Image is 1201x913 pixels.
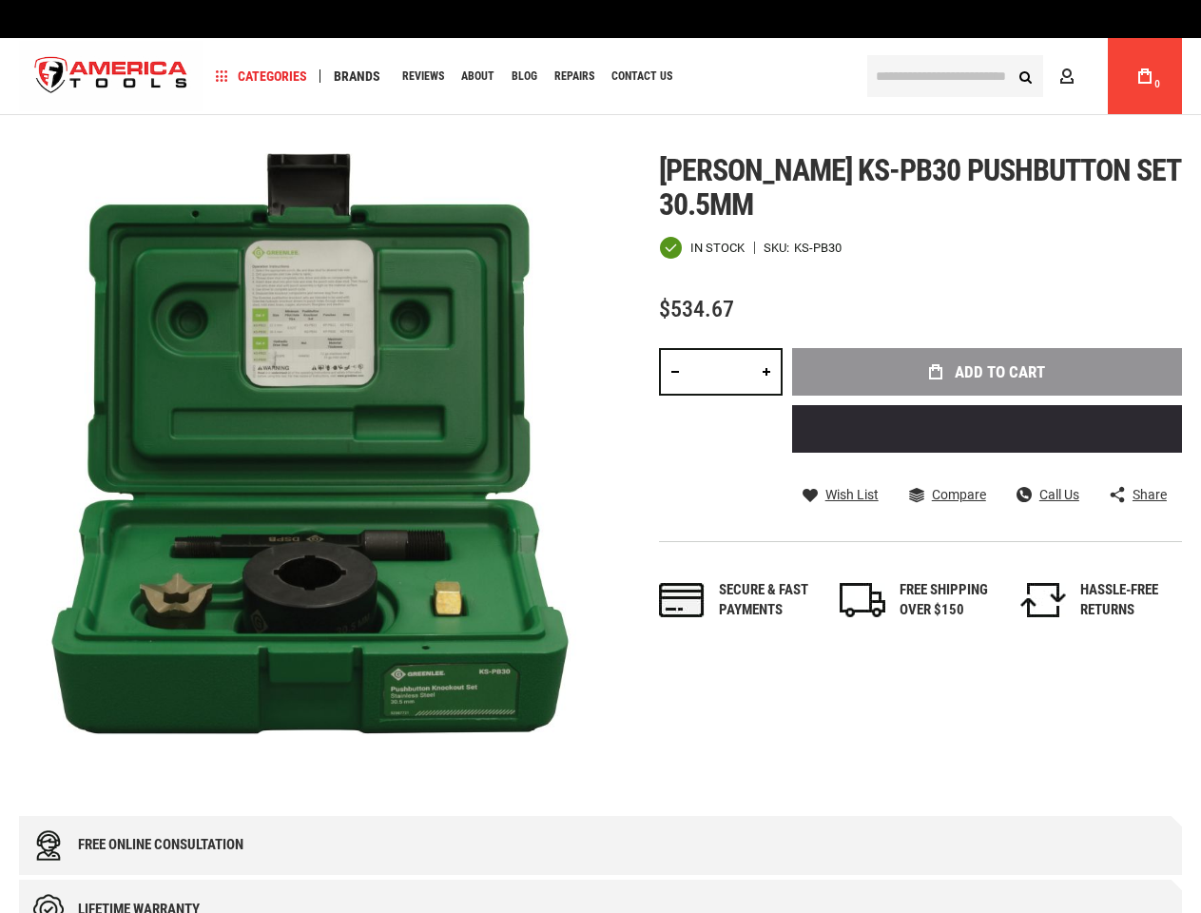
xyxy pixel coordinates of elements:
span: Compare [932,488,986,501]
img: returns [1020,583,1066,617]
div: KS-PB30 [794,242,842,254]
span: Repairs [554,70,594,82]
div: HASSLE-FREE RETURNS [1080,580,1182,621]
button: Search [1007,58,1043,94]
div: Free online consultation [78,837,243,853]
span: Categories [216,69,307,83]
span: About [461,70,494,82]
a: Repairs [546,64,603,89]
img: main product photo [19,153,601,735]
a: Blog [503,64,546,89]
span: Share [1133,488,1167,501]
a: Reviews [394,64,453,89]
span: Blog [512,70,537,82]
span: In stock [690,242,745,254]
span: 0 [1154,79,1160,89]
a: Wish List [803,486,879,503]
span: $534.67 [659,296,734,322]
img: America Tools [19,41,203,112]
div: Secure & fast payments [719,580,821,621]
img: shipping [840,583,885,617]
span: Wish List [825,488,879,501]
span: [PERSON_NAME] ks-pb30 pushbutton set 30.5mm [659,152,1180,223]
a: Brands [325,64,389,89]
a: store logo [19,41,203,112]
strong: SKU [764,242,794,254]
span: Call Us [1039,488,1079,501]
a: Call Us [1017,486,1079,503]
img: payments [659,583,705,617]
span: Contact Us [611,70,672,82]
a: Contact Us [603,64,681,89]
div: Availability [659,236,745,260]
a: About [453,64,503,89]
a: 0 [1127,38,1163,114]
div: FREE SHIPPING OVER $150 [900,580,1001,621]
a: Categories [207,64,316,89]
a: Compare [909,486,986,503]
span: Reviews [402,70,444,82]
span: Brands [334,69,380,83]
